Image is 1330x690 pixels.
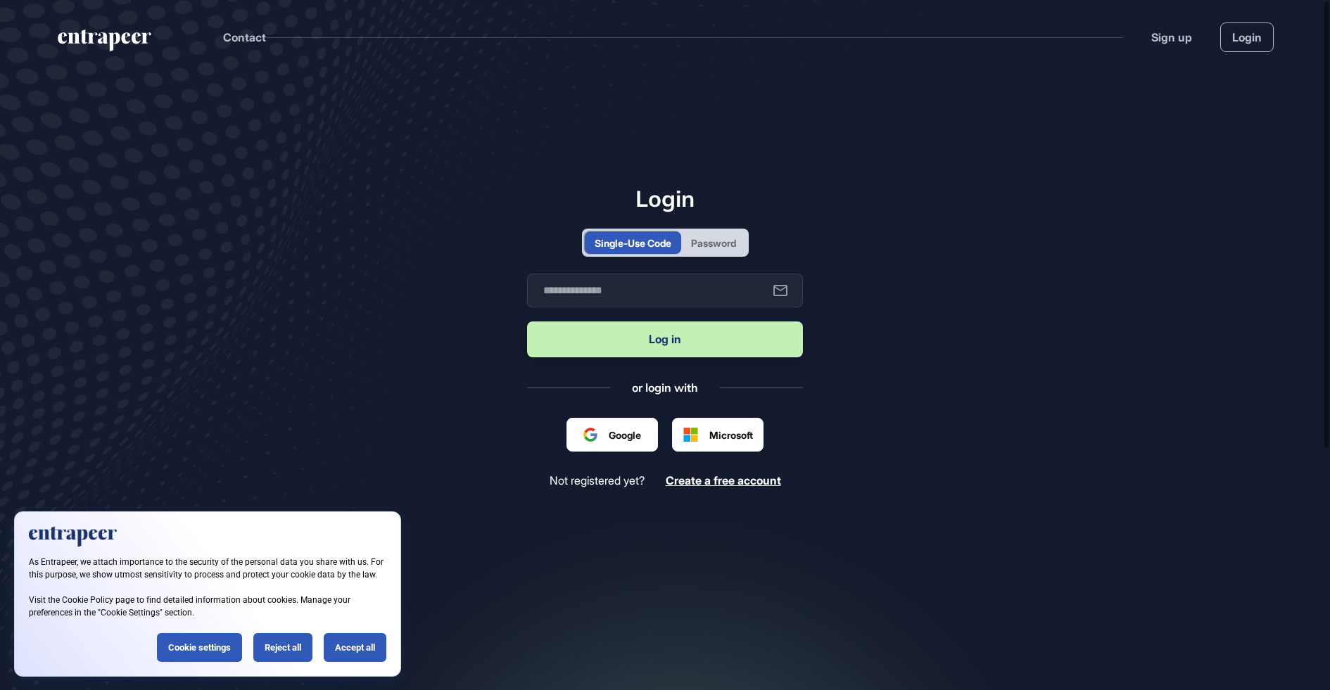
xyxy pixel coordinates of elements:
[550,474,645,487] span: Not registered yet?
[56,30,153,56] a: entrapeer-logo
[666,473,781,487] span: Create a free account
[666,474,781,487] a: Create a free account
[1151,29,1192,46] a: Sign up
[632,380,698,395] div: or login with
[527,185,803,212] h1: Login
[691,236,736,250] div: Password
[709,428,753,442] span: Microsoft
[1220,23,1274,52] a: Login
[595,236,671,250] div: Single-Use Code
[527,321,803,357] button: Log in
[223,28,266,46] button: Contact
